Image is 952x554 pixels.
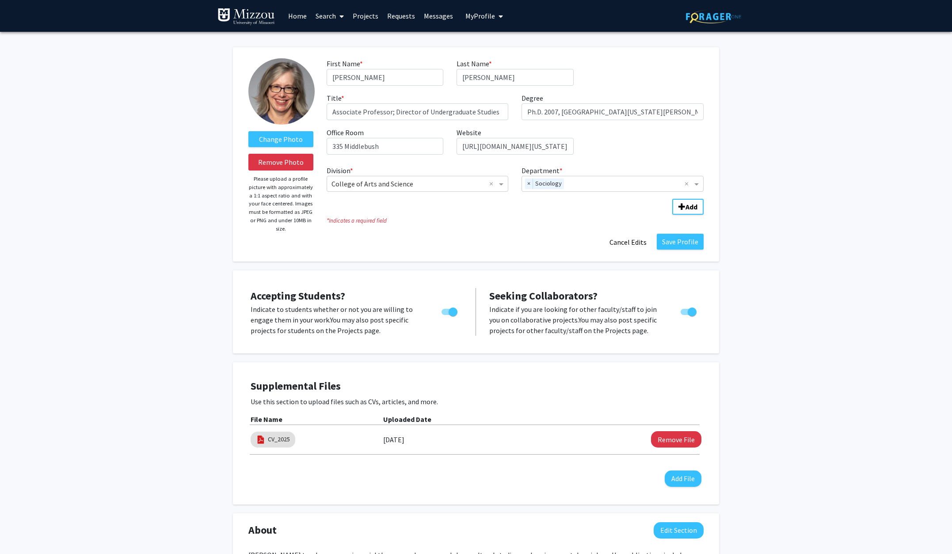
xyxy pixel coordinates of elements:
button: Add File [665,471,701,487]
label: Website [457,127,481,138]
div: Department [515,165,710,192]
div: Toggle [677,304,701,317]
label: ChangeProfile Picture [248,131,313,147]
a: Search [311,0,348,31]
span: × [525,178,533,189]
a: CV_2025 [268,435,290,444]
div: Toggle [438,304,462,317]
a: Requests [383,0,419,31]
p: Please upload a profile picture with approximately a 1:1 aspect ratio and with your face centered... [248,175,313,233]
img: pdf_icon.png [256,435,266,444]
button: Edit About [654,522,704,539]
label: Last Name [457,58,492,69]
a: Home [284,0,311,31]
label: Degree [522,93,543,103]
button: Add Division/Department [672,199,704,215]
p: Use this section to upload files such as CVs, articles, and more. [251,396,701,407]
div: Division [320,165,515,192]
button: Remove CV_2025 File [651,431,701,448]
i: Indicates a required field [327,216,704,225]
label: First Name [327,58,363,69]
span: Sociology [533,178,564,189]
img: Profile Picture [248,58,315,125]
b: Uploaded Date [383,415,431,424]
b: Add [685,202,697,211]
span: About [248,522,277,538]
p: Indicate to students whether or not you are willing to engage them in your work. You may also pos... [251,304,425,336]
label: Office Room [327,127,364,138]
a: Projects [348,0,383,31]
span: Clear all [489,178,497,189]
button: Remove Photo [248,154,313,171]
span: Accepting Students? [251,289,345,303]
b: File Name [251,415,282,424]
span: My Profile [465,11,495,20]
img: ForagerOne Logo [686,10,741,23]
a: Messages [419,0,457,31]
button: Cancel Edits [604,234,652,250]
button: Save Profile [657,234,704,250]
ng-select: Department [522,176,704,192]
ng-select: Division [327,176,509,192]
p: Indicate if you are looking for other faculty/staff to join you on collaborative projects. You ma... [489,304,664,336]
iframe: Chat [7,514,38,547]
span: Seeking Collaborators? [489,289,598,303]
img: University of Missouri Logo [217,8,275,26]
label: [DATE] [383,432,404,447]
label: Title [327,93,344,103]
span: Clear all [685,178,692,189]
h4: Supplemental Files [251,380,701,393]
